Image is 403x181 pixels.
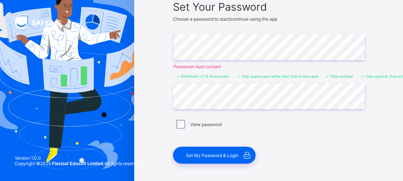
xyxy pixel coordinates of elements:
label: View password [190,122,222,127]
em: Password must contain [173,64,365,69]
li: One number [326,74,353,79]
img: SAFSIMS Logo [15,15,70,29]
span: Set My Password & Login [186,153,239,158]
span: Choose a password to start/continue using the app [173,16,277,22]
li: One uppercase letter and One lowercase [237,74,318,79]
li: Minimum of 8 characters [177,74,229,79]
span: Copyright © 2025 All rights reserved. [15,161,142,166]
span: Version 1.0.0 [15,155,142,161]
span: Set Your Password [173,0,365,13]
strong: Flexisaf Edusoft Limited. [52,161,104,166]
